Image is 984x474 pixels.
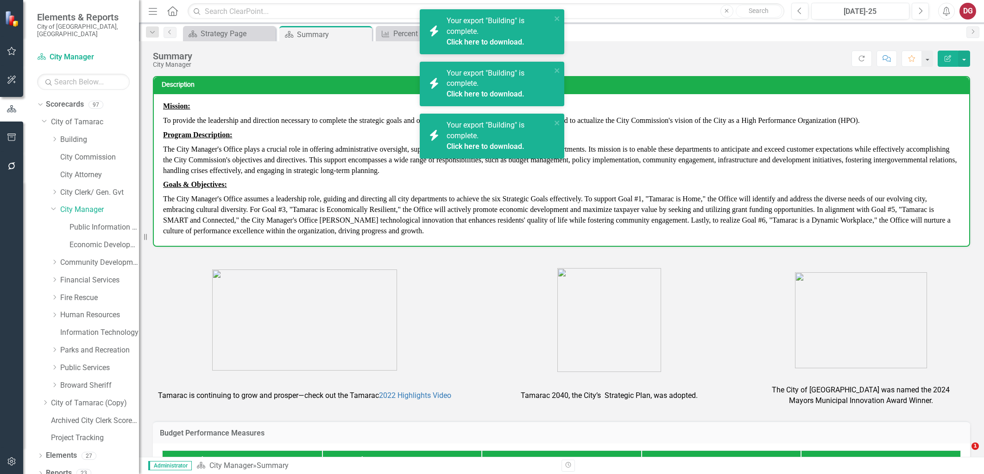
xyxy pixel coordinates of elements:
[60,345,139,356] a: Parks and Recreation
[554,65,561,76] button: close
[51,416,139,426] a: Archived City Clerk Scorecard
[209,461,253,470] a: City Manager
[163,145,957,174] span: The City Manager's Office plays a crucial role in offering administrative oversight, support, and...
[554,13,561,24] button: close
[148,461,192,470] span: Administrator
[160,429,963,437] h3: Budget Performance Measures
[447,142,524,151] a: Click here to download.
[51,117,139,128] a: City of Tamarac
[196,461,555,471] div: »
[163,102,190,110] u: Mission:
[447,38,524,46] a: Click here to download.
[163,116,860,124] span: To provide the leadership and direction necessary to complete the strategic goals and objectives ...
[88,101,103,109] div: 97
[378,28,466,39] a: Percent of customers who "agree"/"strongly agree" that the City staff they interacted with met or...
[60,187,139,198] a: City Clerk/ Gen. Gvt
[554,117,561,128] button: close
[971,442,979,450] span: 1
[959,3,976,19] button: DG
[69,240,139,250] a: Economic Development
[163,180,227,188] u: Goals & Objectives:
[5,11,21,27] img: ClearPoint Strategy
[163,195,951,235] span: The City Manager's Office assumes a leadership role, guiding and directing all city departments t...
[811,3,909,19] button: [DATE]-25
[60,327,139,338] a: Information Technology
[447,121,549,152] span: Your export "Building" is complete.
[60,293,139,303] a: Fire Rescue
[749,7,769,14] span: Search
[60,205,139,215] a: City Manager
[51,398,139,409] a: City of Tamarac (Copy)
[379,391,451,400] a: 2022 Highlights Video
[69,222,139,233] a: Public Information Office
[814,6,906,17] div: [DATE]-25
[51,433,139,443] a: Project Tracking
[82,452,96,460] div: 27
[153,51,192,61] div: Summary
[456,382,763,410] td: Tamarac 2040, the City’s Strategic Plan, was adopted.
[153,61,192,68] div: City Manager
[60,135,139,145] a: Building
[393,28,466,39] div: Percent of customers who "agree"/"strongly agree" that the City staff they interacted with met or...
[60,170,139,180] a: City Attorney
[212,269,397,371] img: image%20v2.png
[37,12,130,23] span: Elements & Reports
[37,74,130,90] input: Search Below...
[952,442,975,465] iframe: Intercom live chat
[736,5,782,18] button: Search
[297,29,370,40] div: Summary
[557,268,661,372] img: Tamarac%201%20v2.png
[46,450,77,461] a: Elements
[46,99,84,110] a: Scorecards
[37,23,130,38] small: City of [GEOGRAPHIC_DATA], [GEOGRAPHIC_DATA]
[188,3,784,19] input: Search ClearPoint...
[447,90,524,98] a: Click here to download.
[60,380,139,391] a: Broward Sheriff
[60,363,139,373] a: Public Services
[60,152,139,163] a: City Commission
[447,69,549,100] span: Your export "Building" is complete.
[60,275,139,286] a: Financial Services
[201,28,273,39] div: Strategy Page
[37,52,130,63] a: City Manager
[162,82,965,89] h3: Description
[762,382,959,410] td: The City of [GEOGRAPHIC_DATA] was named the 2024 Mayors Municipal Innovation Award Winner.
[257,461,289,470] div: Summary
[185,28,273,39] a: Strategy Page
[153,382,456,410] td: Tamarac is continuing to grow and prosper—check out the Tamarac
[447,16,549,48] span: Your export "Building" is complete.
[60,257,139,268] a: Community Development
[60,310,139,320] a: Human Resources
[163,131,232,139] u: Program Description:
